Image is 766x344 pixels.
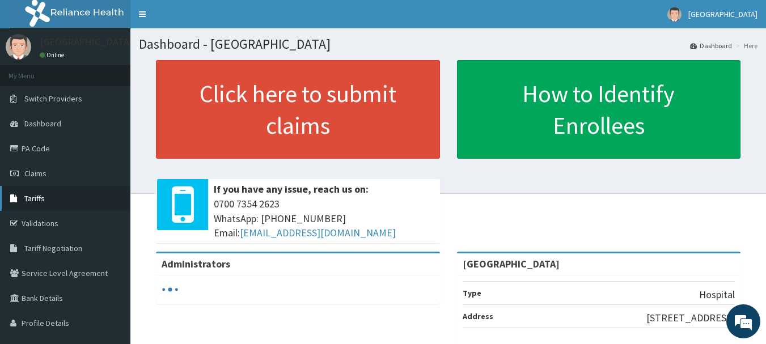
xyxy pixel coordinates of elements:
a: [EMAIL_ADDRESS][DOMAIN_NAME] [240,226,396,239]
span: Dashboard [24,118,61,129]
span: Tariff Negotiation [24,243,82,253]
span: [GEOGRAPHIC_DATA] [688,9,757,19]
svg: audio-loading [162,281,179,298]
p: [STREET_ADDRESS] [646,311,735,325]
a: How to Identify Enrollees [457,60,741,159]
img: User Image [6,34,31,60]
strong: [GEOGRAPHIC_DATA] [463,257,560,270]
a: Online [40,51,67,59]
p: [GEOGRAPHIC_DATA] [40,37,133,47]
img: User Image [667,7,682,22]
span: Switch Providers [24,94,82,104]
h1: Dashboard - [GEOGRAPHIC_DATA] [139,37,757,52]
b: If you have any issue, reach us on: [214,182,369,196]
span: Tariffs [24,193,45,203]
p: Hospital [699,287,735,302]
b: Address [463,311,493,321]
a: Click here to submit claims [156,60,440,159]
span: Claims [24,168,46,179]
b: Administrators [162,257,230,270]
b: Type [463,288,481,298]
li: Here [733,41,757,50]
a: Dashboard [690,41,732,50]
span: 0700 7354 2623 WhatsApp: [PHONE_NUMBER] Email: [214,197,434,240]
